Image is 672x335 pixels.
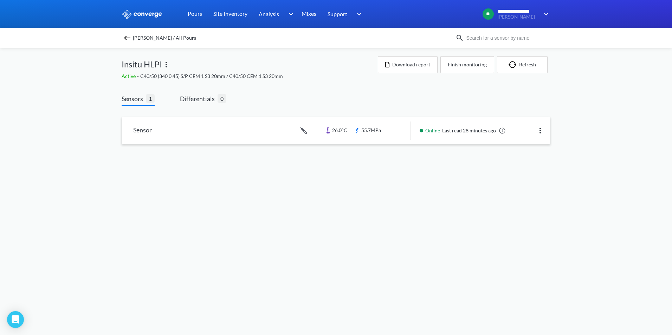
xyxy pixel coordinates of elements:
[284,10,295,18] img: downArrow.svg
[137,73,140,79] span: -
[123,34,131,42] img: backspace.svg
[122,72,378,80] div: C40/50 (340 0.45) S/P CEM 1 S3 20mm / C40/50 CEM 1 S3 20mm
[180,94,218,104] span: Differentials
[218,94,226,103] span: 0
[352,10,363,18] img: downArrow.svg
[455,34,464,42] img: icon-search.svg
[259,9,279,18] span: Analysis
[378,56,438,73] button: Download report
[122,9,162,19] img: logo_ewhite.svg
[133,33,196,43] span: [PERSON_NAME] / All Pours
[464,34,549,42] input: Search for a sensor by name
[497,56,548,73] button: Refresh
[146,94,155,103] span: 1
[7,311,24,328] div: Open Intercom Messenger
[539,10,550,18] img: downArrow.svg
[440,56,494,73] button: Finish monitoring
[122,73,137,79] span: Active
[498,14,539,20] span: [PERSON_NAME]
[122,94,146,104] span: Sensors
[536,126,544,135] img: more.svg
[509,61,519,68] img: icon-refresh.svg
[162,60,170,69] img: more.svg
[122,58,162,71] span: Insitu HLPI
[385,62,389,67] img: icon-file.svg
[328,9,347,18] span: Support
